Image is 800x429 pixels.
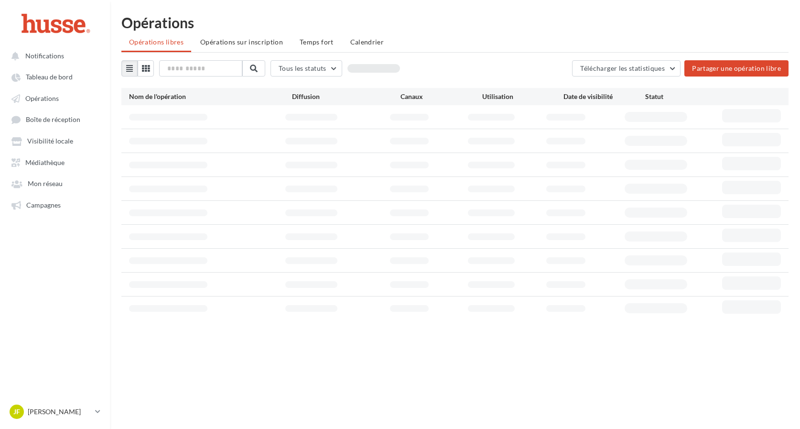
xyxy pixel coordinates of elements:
div: Nom de l'opération [129,92,292,101]
div: Utilisation [482,92,564,101]
span: Calendrier [350,38,384,46]
div: Opérations [121,15,789,30]
span: JF [13,407,20,417]
button: Notifications [6,47,100,64]
button: Télécharger les statistiques [572,60,681,77]
span: Télécharger les statistiques [580,64,665,72]
span: Boîte de réception [26,116,80,124]
button: Partager une opération libre [684,60,789,77]
span: Tous les statuts [279,64,326,72]
p: [PERSON_NAME] [28,407,91,417]
span: Notifications [25,52,64,60]
span: Campagnes [26,201,61,209]
div: Canaux [400,92,482,101]
a: Médiathèque [6,154,104,171]
span: Médiathèque [25,158,65,166]
span: Visibilité locale [27,137,73,145]
button: Tous les statuts [270,60,342,77]
a: Opérations [6,89,104,107]
span: Mon réseau [28,180,63,188]
div: Diffusion [292,92,400,101]
span: Opérations sur inscription [200,38,283,46]
span: Opérations [25,94,59,102]
div: Statut [645,92,727,101]
div: Date de visibilité [563,92,645,101]
a: JF [PERSON_NAME] [8,403,102,421]
a: Boîte de réception [6,110,104,128]
a: Tableau de bord [6,68,104,85]
a: Campagnes [6,196,104,213]
span: Temps fort [300,38,334,46]
span: Tableau de bord [26,73,73,81]
a: Visibilité locale [6,132,104,149]
a: Mon réseau [6,175,104,192]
